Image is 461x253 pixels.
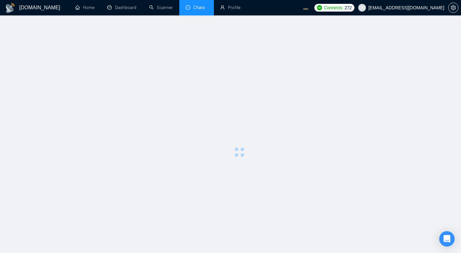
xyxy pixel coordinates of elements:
[186,5,207,10] a: messageChats
[448,5,458,10] a: setting
[448,3,458,13] button: setting
[344,4,352,11] span: 272
[149,5,173,10] a: searchScanner
[360,5,364,10] span: user
[5,3,15,13] img: logo
[439,231,455,247] div: Open Intercom Messenger
[220,5,240,10] a: userProfile
[107,5,136,10] a: dashboardDashboard
[75,5,94,10] a: homeHome
[324,4,343,11] span: Connects:
[317,5,322,10] img: upwork-logo.png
